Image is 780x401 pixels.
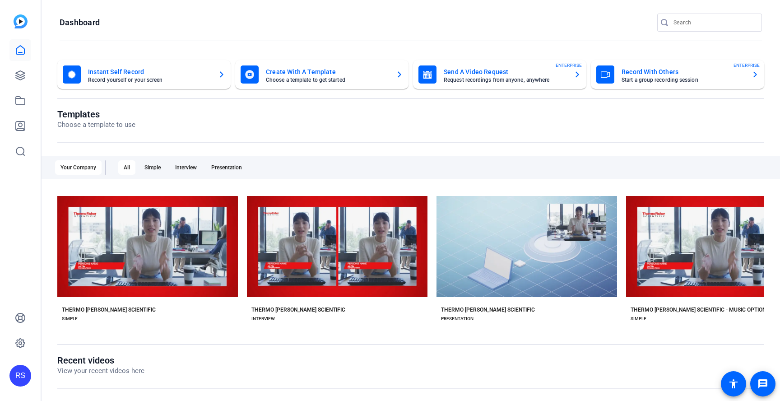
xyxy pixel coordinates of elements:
mat-card-title: Create With A Template [266,66,389,77]
div: Interview [170,160,202,175]
h1: Recent videos [57,355,144,366]
mat-card-subtitle: Choose a template to get started [266,77,389,83]
button: Record With OthersStart a group recording sessionENTERPRISE [591,60,764,89]
mat-card-title: Record With Others [622,66,744,77]
p: Choose a template to use [57,120,135,130]
div: PRESENTATION [441,315,474,322]
p: View your recent videos here [57,366,144,376]
mat-icon: accessibility [728,378,739,389]
div: THERMO [PERSON_NAME] SCIENTIFIC [251,306,345,313]
img: blue-gradient.svg [14,14,28,28]
div: SIMPLE [62,315,78,322]
button: Instant Self RecordRecord yourself or your screen [57,60,231,89]
mat-icon: message [757,378,768,389]
input: Search [673,17,755,28]
div: INTERVIEW [251,315,275,322]
mat-card-subtitle: Request recordings from anyone, anywhere [444,77,566,83]
h1: Templates [57,109,135,120]
h1: Dashboard [60,17,100,28]
span: ENTERPRISE [734,62,760,69]
div: Your Company [55,160,102,175]
mat-card-subtitle: Record yourself or your screen [88,77,211,83]
div: Presentation [206,160,247,175]
mat-card-subtitle: Start a group recording session [622,77,744,83]
button: Create With A TemplateChoose a template to get started [235,60,409,89]
button: Send A Video RequestRequest recordings from anyone, anywhereENTERPRISE [413,60,586,89]
div: Simple [139,160,166,175]
div: SIMPLE [631,315,646,322]
div: THERMO [PERSON_NAME] SCIENTIFIC [441,306,535,313]
mat-card-title: Instant Self Record [88,66,211,77]
mat-card-title: Send A Video Request [444,66,566,77]
div: THERMO [PERSON_NAME] SCIENTIFIC [62,306,156,313]
span: ENTERPRISE [556,62,582,69]
div: THERMO [PERSON_NAME] SCIENTIFIC - MUSIC OPTION [631,306,766,313]
div: RS [9,365,31,387]
div: All [118,160,135,175]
